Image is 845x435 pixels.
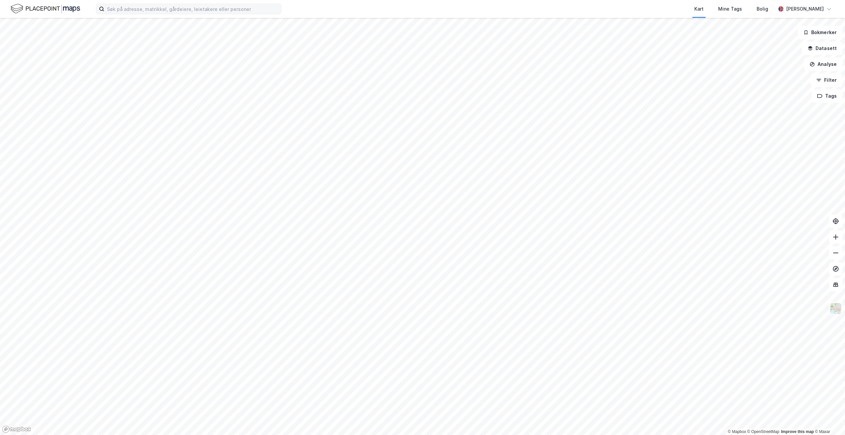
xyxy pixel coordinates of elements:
button: Bokmerker [798,26,842,39]
div: Kontrollprogram for chat [812,403,845,435]
img: logo.f888ab2527a4732fd821a326f86c7f29.svg [11,3,80,15]
button: Datasett [802,42,842,55]
div: Mine Tags [718,5,742,13]
button: Tags [812,89,842,103]
a: Mapbox [728,429,746,434]
a: OpenStreetMap [747,429,779,434]
input: Søk på adresse, matrikkel, gårdeiere, leietakere eller personer [104,4,281,14]
div: Kart [694,5,704,13]
a: Mapbox homepage [2,425,31,433]
div: [PERSON_NAME] [786,5,824,13]
div: Bolig [757,5,768,13]
iframe: Chat Widget [812,403,845,435]
a: Improve this map [781,429,814,434]
button: Analyse [804,58,842,71]
button: Filter [811,73,842,87]
img: Z [829,302,842,315]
